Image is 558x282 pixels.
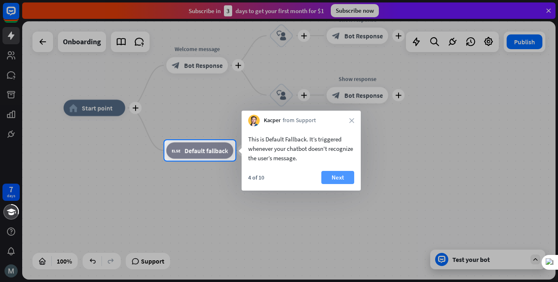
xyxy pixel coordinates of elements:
button: Next [321,171,354,184]
div: This is Default Fallback. It’s triggered whenever your chatbot doesn't recognize the user’s message. [248,134,354,163]
i: block_fallback [172,146,180,155]
span: from Support [283,116,316,125]
span: Default fallback [184,146,228,155]
div: 4 of 10 [248,174,264,181]
button: Open LiveChat chat widget [7,3,31,28]
i: close [349,118,354,123]
span: Kacper [264,116,281,125]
